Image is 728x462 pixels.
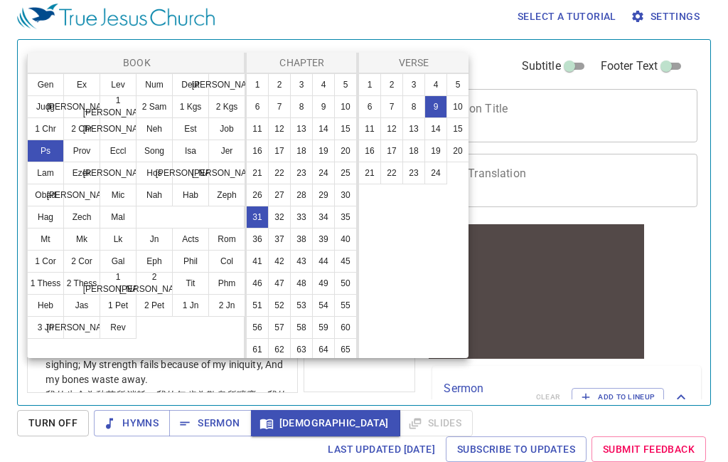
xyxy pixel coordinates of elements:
button: Eccl [100,140,136,162]
button: 21 [358,162,381,184]
button: 23 [402,162,425,184]
button: 9 [312,95,335,118]
button: 24 [312,162,335,184]
button: Gen [27,73,64,96]
button: 2 Thess [63,272,100,295]
button: 25 [334,162,357,184]
button: 37 [268,228,291,251]
button: 7 [268,95,291,118]
button: Zeph [208,184,245,206]
button: 11 [246,117,269,140]
button: 1 Thess [27,272,64,295]
button: 2 [268,73,291,96]
button: Rev [100,316,136,339]
button: 5 [334,73,357,96]
button: 8 [290,95,313,118]
button: 15 [334,117,357,140]
button: 1 Pet [100,294,136,317]
button: Mic [100,184,136,206]
button: 4 [424,73,447,96]
button: Job [208,117,245,140]
button: 19 [424,140,447,162]
button: Zech [63,206,100,229]
button: 1 Chr [27,117,64,140]
button: 4 [312,73,335,96]
button: Song [136,140,173,162]
button: 60 [334,316,357,339]
button: 15 [446,117,469,140]
button: Lam [27,162,64,184]
button: 20 [334,140,357,162]
button: [PERSON_NAME] [100,162,136,184]
button: Rom [208,228,245,251]
button: 56 [246,316,269,339]
button: Ezek [63,162,100,184]
button: 23 [290,162,313,184]
button: 1 [358,73,381,96]
button: 2 [PERSON_NAME] [136,272,173,295]
button: 36 [246,228,269,251]
button: 65 [334,338,357,361]
button: 6 [246,95,269,118]
button: 52 [268,294,291,317]
button: Prov [63,140,100,162]
button: Hos [136,162,173,184]
button: Hab [172,184,209,206]
button: 2 Pet [136,294,173,317]
button: 64 [312,338,335,361]
button: Jas [63,294,100,317]
button: 3 [290,73,313,96]
button: 62 [268,338,291,361]
button: Mk [63,228,100,251]
button: 34 [312,206,335,229]
button: Eph [136,250,173,273]
button: Col [208,250,245,273]
button: 9 [424,95,447,118]
button: 13 [290,117,313,140]
button: 14 [312,117,335,140]
button: 2 [380,73,403,96]
button: Jer [208,140,245,162]
button: 8 [402,95,425,118]
button: 28 [290,184,313,206]
button: 31 [246,206,269,229]
button: 44 [312,250,335,273]
button: Neh [136,117,173,140]
button: 30 [334,184,357,206]
button: 43 [290,250,313,273]
button: 33 [290,206,313,229]
button: 45 [334,250,357,273]
button: Ex [63,73,100,96]
button: 63 [290,338,313,361]
button: Phil [172,250,209,273]
button: 1 Jn [172,294,209,317]
button: 3 Jn [27,316,64,339]
button: Mal [100,206,136,229]
button: 1 [PERSON_NAME] [100,95,136,118]
button: Est [172,117,209,140]
button: 59 [312,316,335,339]
button: 17 [268,140,291,162]
button: 22 [380,162,403,184]
button: 16 [358,140,381,162]
button: Num [136,73,173,96]
button: 12 [268,117,291,140]
button: 2 Cor [63,250,100,273]
button: 40 [334,228,357,251]
button: 1 [246,73,269,96]
button: 18 [402,140,425,162]
button: Gal [100,250,136,273]
p: Book [31,56,243,70]
button: Jn [136,228,173,251]
button: 38 [290,228,313,251]
button: Phm [208,272,245,295]
button: 5 [446,73,469,96]
button: Lev [100,73,136,96]
button: 13 [402,117,425,140]
button: 10 [334,95,357,118]
button: 2 Kgs [208,95,245,118]
button: Acts [172,228,209,251]
button: 61 [246,338,269,361]
button: 51 [246,294,269,317]
p: Chapter [250,56,355,70]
